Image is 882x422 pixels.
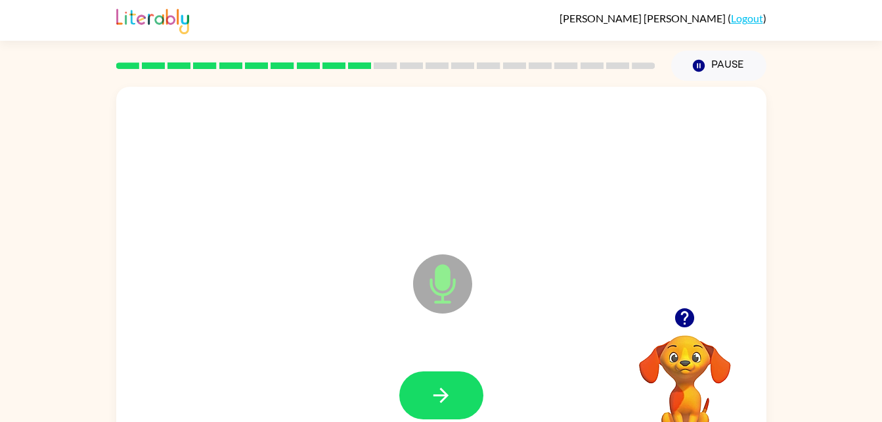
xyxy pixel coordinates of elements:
[116,5,189,34] img: Literably
[560,12,728,24] span: [PERSON_NAME] [PERSON_NAME]
[560,12,766,24] div: ( )
[731,12,763,24] a: Logout
[671,51,766,81] button: Pause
